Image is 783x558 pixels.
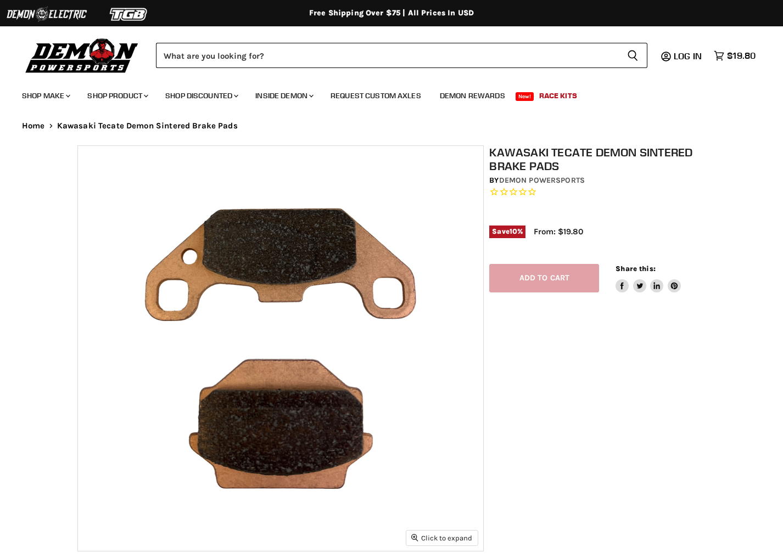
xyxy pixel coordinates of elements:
[616,264,655,273] span: Share this:
[510,227,517,235] span: 10
[406,531,478,545] button: Click to expand
[534,227,583,236] span: From: $19.80
[14,84,77,107] a: Shop Make
[499,176,585,185] a: Demon Powersports
[156,43,647,68] form: Product
[88,4,170,25] img: TGB Logo 2
[531,84,585,107] a: Race Kits
[14,80,753,107] ul: Main menu
[57,121,238,131] span: Kawasaki Tecate Demon Sintered Brake Pads
[727,50,756,61] span: $19.80
[669,51,708,61] a: Log in
[432,84,513,107] a: Demon Rewards
[322,84,429,107] a: Request Custom Axles
[708,48,761,64] a: $19.80
[618,43,647,68] button: Search
[489,174,711,187] div: by
[674,50,702,61] span: Log in
[516,92,534,101] span: New!
[247,84,320,107] a: Inside Demon
[489,145,711,173] h1: Kawasaki Tecate Demon Sintered Brake Pads
[78,146,483,551] img: Kawasaki Tecate Demon Sintered Brake Pads
[22,121,45,131] a: Home
[489,187,711,198] span: Rated 0.0 out of 5 stars 0 reviews
[616,264,681,293] aside: Share this:
[79,84,155,107] a: Shop Product
[22,36,142,75] img: Demon Powersports
[157,84,245,107] a: Shop Discounted
[411,534,472,542] span: Click to expand
[5,4,88,25] img: Demon Electric Logo 2
[489,226,525,238] span: Save %
[156,43,618,68] input: Search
